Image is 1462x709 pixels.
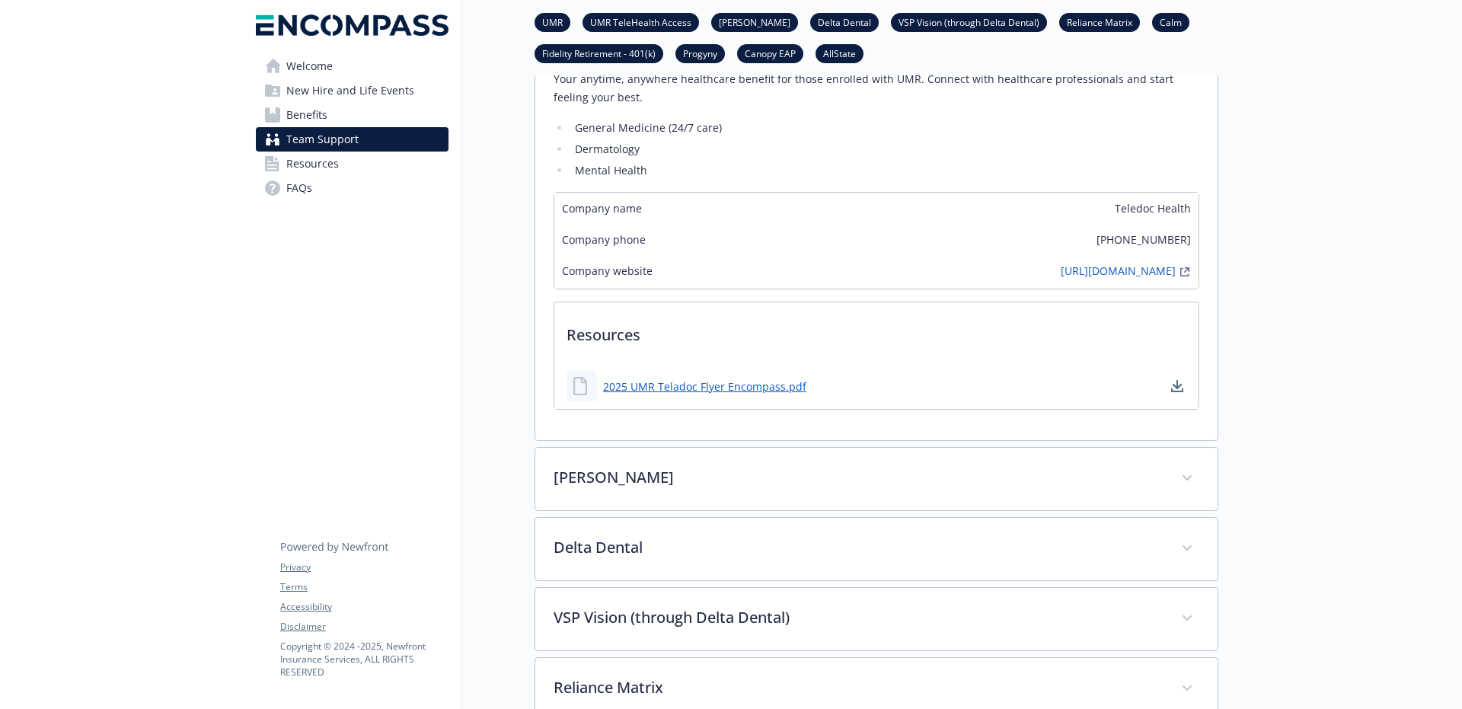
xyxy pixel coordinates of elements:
span: Benefits [286,103,327,127]
span: Company phone [562,232,646,248]
p: Resources [554,302,1199,359]
p: Your anytime, anywhere healthcare benefit for those enrolled with UMR. Connect with healthcare pr... [554,70,1199,107]
div: Delta Dental [535,518,1218,580]
a: Disclaimer [280,620,448,634]
a: Calm [1152,14,1189,29]
span: [PHONE_NUMBER] [1096,232,1191,248]
li: Mental Health [570,161,1199,180]
div: UMR TeleHealth Access [535,58,1218,440]
span: Team Support [286,127,359,152]
a: VSP Vision (through Delta Dental) [891,14,1047,29]
a: New Hire and Life Events [256,78,448,103]
a: Privacy [280,560,448,574]
a: Terms [280,580,448,594]
span: Teledoc Health [1115,200,1191,216]
a: external [1176,263,1194,281]
span: FAQs [286,176,312,200]
li: General Medicine (24/7 care) [570,119,1199,137]
a: Delta Dental [810,14,879,29]
span: Company name [562,200,642,216]
a: [URL][DOMAIN_NAME] [1061,263,1176,281]
p: VSP Vision (through Delta Dental) [554,606,1163,629]
span: Company website [562,263,653,281]
span: Resources [286,152,339,176]
p: [PERSON_NAME] [554,466,1163,489]
a: UMR [535,14,570,29]
a: FAQs [256,176,448,200]
p: Delta Dental [554,536,1163,559]
span: Welcome [286,54,333,78]
a: AllState [816,46,863,60]
a: Team Support [256,127,448,152]
a: Benefits [256,103,448,127]
a: [PERSON_NAME] [711,14,798,29]
a: UMR TeleHealth Access [583,14,699,29]
a: Canopy EAP [737,46,803,60]
div: [PERSON_NAME] [535,448,1218,510]
a: Fidelity Retirement - 401(k) [535,46,663,60]
p: Copyright © 2024 - 2025 , Newfront Insurance Services, ALL RIGHTS RESERVED [280,640,448,679]
div: VSP Vision (through Delta Dental) [535,588,1218,650]
a: Accessibility [280,600,448,614]
p: Reliance Matrix [554,676,1163,699]
li: Dermatology [570,140,1199,158]
a: Welcome [256,54,448,78]
a: 2025 UMR Teladoc Flyer Encompass.pdf [603,378,806,394]
a: Reliance Matrix [1059,14,1140,29]
span: New Hire and Life Events [286,78,414,103]
a: Progyny [675,46,725,60]
a: Resources [256,152,448,176]
a: download document [1168,377,1186,395]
